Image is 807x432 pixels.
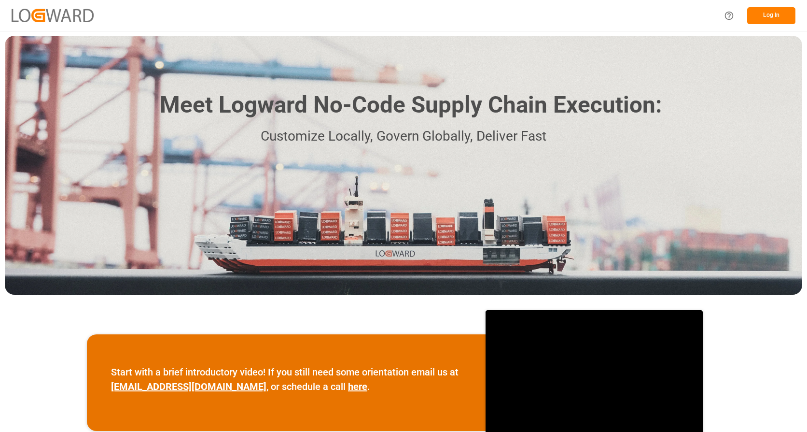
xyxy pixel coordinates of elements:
h1: Meet Logward No-Code Supply Chain Execution: [160,88,662,122]
a: [EMAIL_ADDRESS][DOMAIN_NAME] [111,381,266,392]
img: Logward_new_orange.png [12,9,94,22]
p: Start with a brief introductory video! If you still need some orientation email us at , or schedu... [111,365,461,394]
a: here [348,381,367,392]
p: Customize Locally, Govern Globally, Deliver Fast [145,126,662,147]
button: Log In [747,7,795,24]
button: Help Center [718,5,740,27]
